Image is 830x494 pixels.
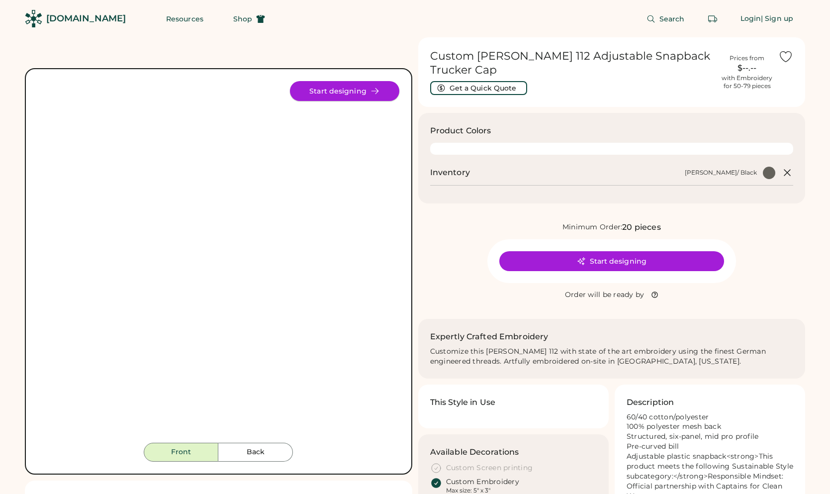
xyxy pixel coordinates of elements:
[761,14,793,24] div: | Sign up
[221,9,277,29] button: Shop
[740,14,761,24] div: Login
[430,446,519,458] h3: Available Decorations
[703,9,723,29] button: Retrieve an order
[233,15,252,22] span: Shop
[218,443,293,462] button: Back
[430,331,549,343] h2: Expertly Crafted Embroidery
[154,9,215,29] button: Resources
[38,81,399,443] div: 112 Style Image
[290,81,399,101] button: Start designing
[685,169,757,177] div: [PERSON_NAME]/ Black
[25,10,42,27] img: Rendered Logo - Screens
[722,62,772,74] div: $--.--
[627,396,674,408] h3: Description
[430,396,496,408] h3: This Style in Use
[430,347,794,367] div: Customize this [PERSON_NAME] 112 with state of the art embroidery using the finest German enginee...
[565,290,645,300] div: Order will be ready by
[730,54,764,62] div: Prices from
[622,221,660,233] div: 20 pieces
[659,15,685,22] span: Search
[38,81,399,443] img: 112 - Heather Grey/ Black Front Image
[144,443,218,462] button: Front
[562,222,623,232] div: Minimum Order:
[430,167,470,179] h2: Inventory
[446,463,533,473] div: Custom Screen printing
[430,49,716,77] h1: Custom [PERSON_NAME] 112 Adjustable Snapback Trucker Cap
[430,125,491,137] h3: Product Colors
[46,12,126,25] div: [DOMAIN_NAME]
[499,251,724,271] button: Start designing
[635,9,697,29] button: Search
[446,477,519,487] div: Custom Embroidery
[722,74,772,90] div: with Embroidery for 50-79 pieces
[430,81,527,95] button: Get a Quick Quote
